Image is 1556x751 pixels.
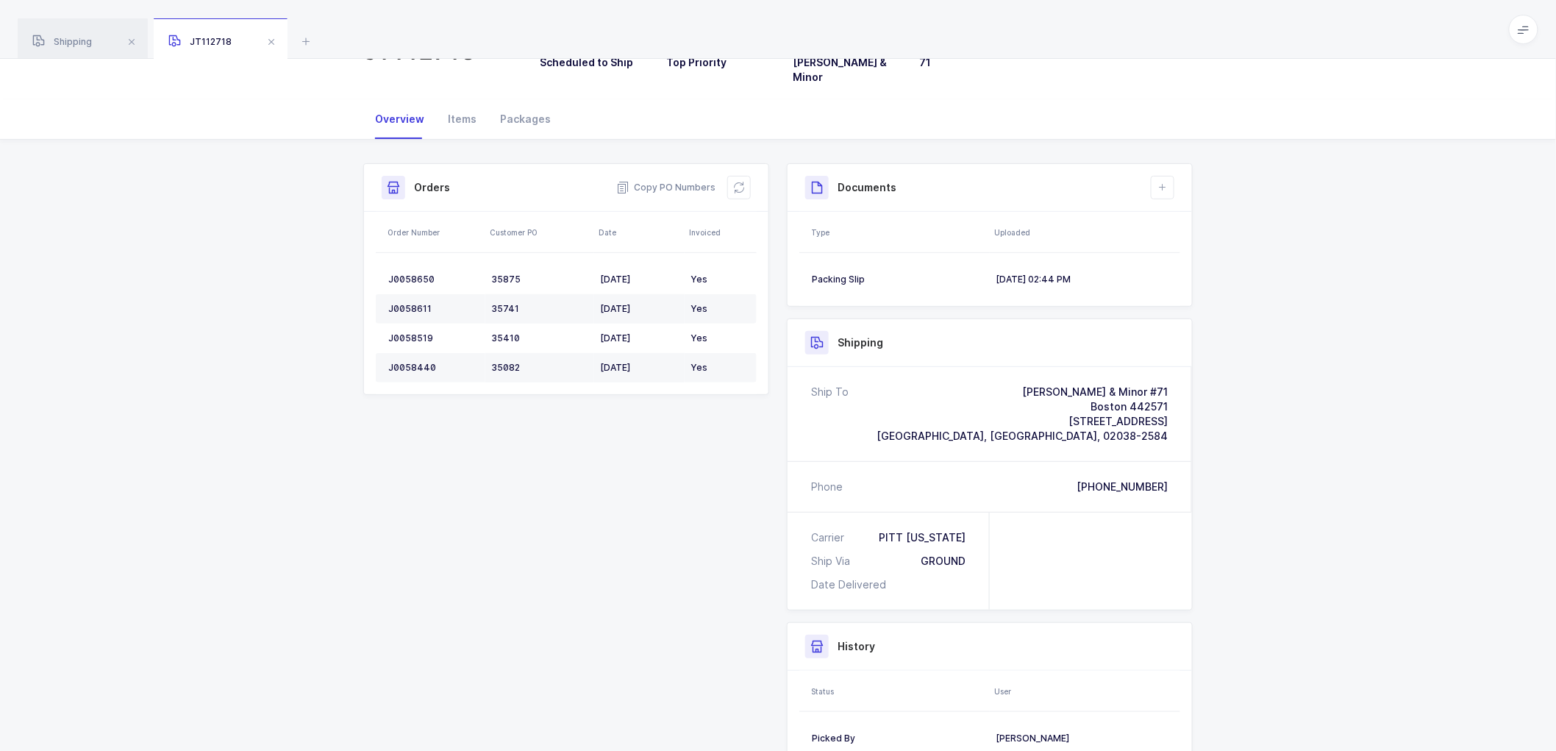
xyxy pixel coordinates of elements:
[811,227,985,238] div: Type
[812,274,984,285] div: Packing Slip
[599,227,680,238] div: Date
[600,332,679,344] div: [DATE]
[994,686,1176,697] div: User
[838,180,896,195] h3: Documents
[436,99,488,139] div: Items
[363,99,436,139] div: Overview
[793,55,902,85] h3: [PERSON_NAME] & Minor
[811,554,856,569] div: Ship Via
[877,430,1168,442] span: [GEOGRAPHIC_DATA], [GEOGRAPHIC_DATA], 02038-2584
[388,274,479,285] div: J0058650
[996,733,1168,744] div: [PERSON_NAME]
[1077,480,1168,494] div: [PHONE_NUMBER]
[811,530,850,545] div: Carrier
[491,274,588,285] div: 35875
[616,180,715,195] button: Copy PO Numbers
[491,332,588,344] div: 35410
[689,227,752,238] div: Invoiced
[921,554,966,569] div: GROUND
[690,332,707,344] span: Yes
[168,36,232,47] span: JT112718
[838,335,883,350] h3: Shipping
[388,303,479,315] div: J0058611
[540,55,649,70] h3: Scheduled to Ship
[690,274,707,285] span: Yes
[812,733,984,744] div: Picked By
[690,362,707,373] span: Yes
[877,385,1168,399] div: [PERSON_NAME] & Minor #71
[811,480,843,494] div: Phone
[600,362,679,374] div: [DATE]
[388,362,479,374] div: J0058440
[811,686,985,697] div: Status
[414,180,450,195] h3: Orders
[920,55,1029,70] h3: 71
[879,530,966,545] div: PITT [US_STATE]
[491,303,588,315] div: 35741
[32,36,92,47] span: Shipping
[388,227,481,238] div: Order Number
[877,399,1168,414] div: Boston 442571
[600,274,679,285] div: [DATE]
[838,639,875,654] h3: History
[666,55,775,70] h3: Top Priority
[600,303,679,315] div: [DATE]
[996,274,1168,285] div: [DATE] 02:44 PM
[491,362,588,374] div: 35082
[490,227,590,238] div: Customer PO
[811,577,892,592] div: Date Delivered
[488,99,563,139] div: Packages
[994,227,1176,238] div: Uploaded
[811,385,849,444] div: Ship To
[877,414,1168,429] div: [STREET_ADDRESS]
[690,303,707,314] span: Yes
[388,332,479,344] div: J0058519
